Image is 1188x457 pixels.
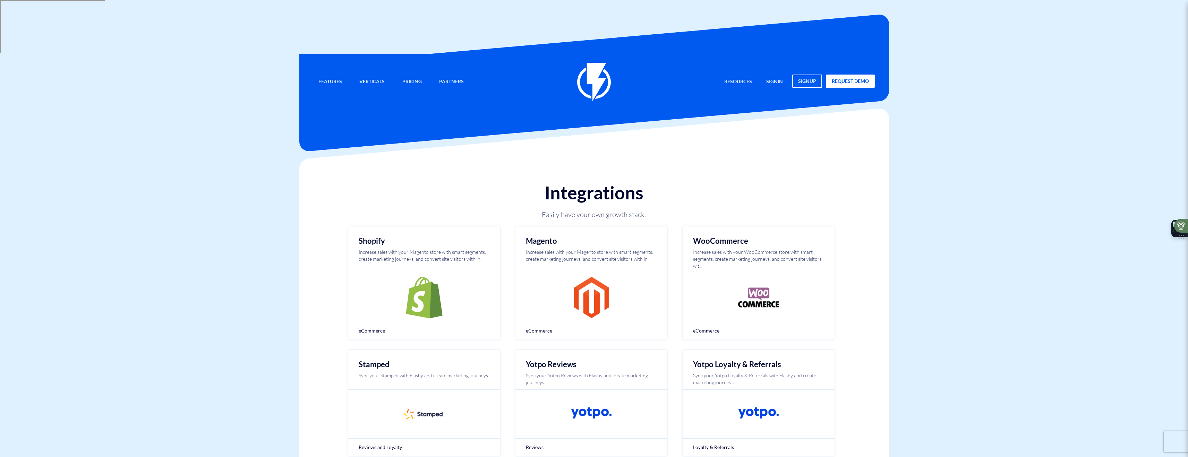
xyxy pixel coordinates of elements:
[359,327,490,334] span: eCommerce
[792,75,822,88] a: signup
[526,249,657,262] p: Increase sales with your Magento store with smart segments, create marketing journeys, and conver...
[693,360,824,369] h2: Yotpo Loyalty & Referrals
[490,210,698,219] p: Easily have your own growth stack.
[359,237,490,245] h2: Shopify
[1173,222,1187,235] img: Extension Icon
[434,183,754,202] h1: Integrations
[683,226,835,339] a: WooCommerce Increase sales with your WooCommerce store with smart segments, create marketing jour...
[693,249,824,269] p: Increase sales with your WooCommerce store with smart segments, create marketing journeys, and co...
[761,75,788,89] a: signin
[313,75,347,89] a: Features
[526,237,657,245] h2: Magento
[693,327,824,334] span: eCommerce
[348,226,500,339] a: Shopify Increase sales with your Magento store with smart segments, create marketing journeys, an...
[515,226,667,339] a: Magento Increase sales with your Magento store with smart segments, create marketing journeys, an...
[526,372,657,386] p: Sync your Yotpo Reviews with Flashy and create marketing journeys
[526,360,657,369] h2: Yotpo Reviews
[359,249,490,262] p: Increase sales with your Magento store with smart segments, create marketing journeys, and conver...
[693,444,824,451] span: Loyalty & Referrals
[719,75,757,89] a: Resources
[359,360,490,369] h2: Stamped
[434,75,469,89] a: Partners
[526,327,657,334] span: eCommerce
[354,75,390,89] a: Verticals
[397,75,427,89] a: Pricing
[693,237,824,245] h2: WooCommerce
[526,444,657,451] span: Reviews
[826,75,875,88] a: request demo
[359,372,490,379] p: Sync your Stamped with Flashy and create marketing journeys
[693,372,824,386] p: Sync your Yotpo Loyalty & Referrals with Flashy and create marketing journeys
[359,444,490,451] span: Reviews and Loyalty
